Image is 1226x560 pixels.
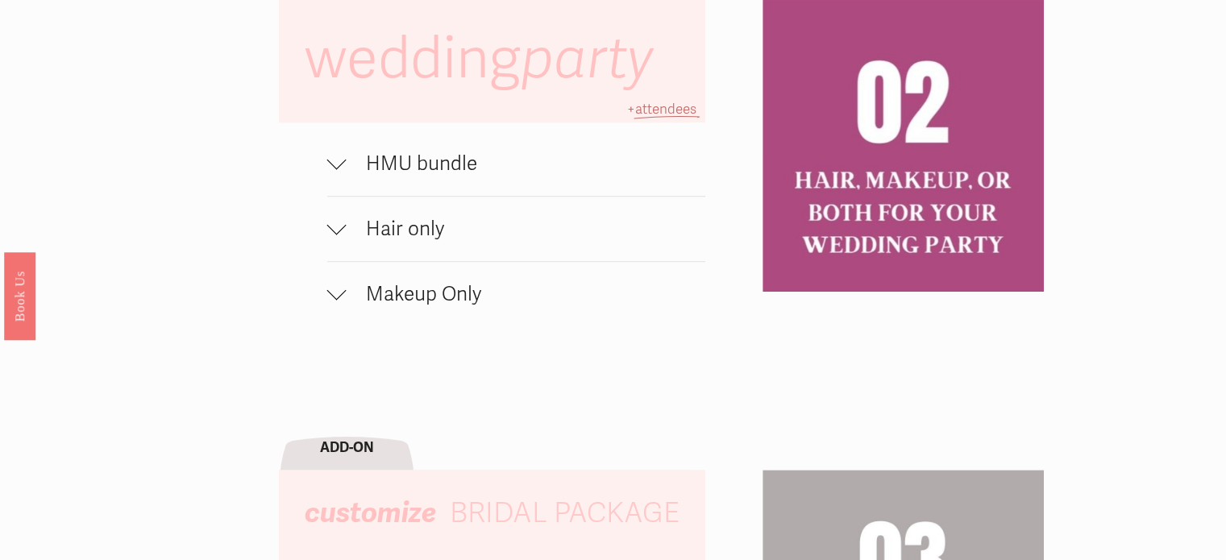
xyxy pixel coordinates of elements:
span: BRIDAL PACKAGE [450,496,679,530]
button: Makeup Only [327,262,705,326]
button: HMU bundle [327,131,705,196]
span: Hair only [347,217,705,241]
em: customize [305,496,437,530]
span: HMU bundle [347,151,705,176]
span: attendees [635,101,696,118]
em: party [521,24,654,93]
span: Makeup Only [347,282,705,306]
strong: ADD-ON [320,439,374,456]
span: wedding [305,24,667,94]
span: + [627,101,635,118]
a: Book Us [4,251,35,339]
button: Hair only [327,197,705,261]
